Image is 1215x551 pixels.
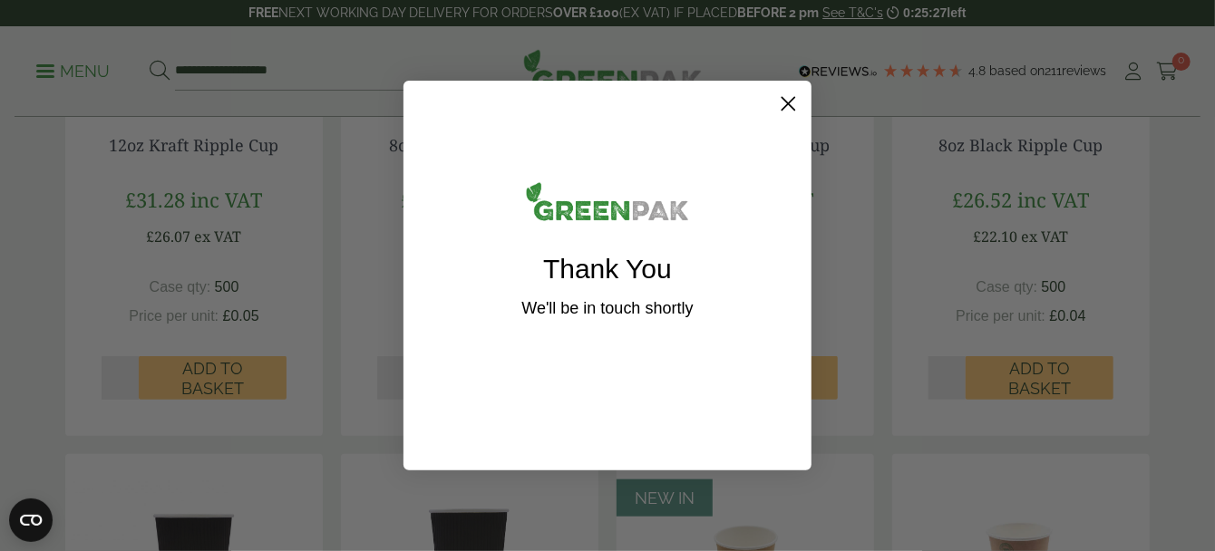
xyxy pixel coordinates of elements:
span: se this code to get 15% off! [460,343,777,383]
span: U [438,336,460,385]
img: greenpak_logo [427,175,788,236]
button: Close dialog [773,88,804,120]
span: Thank You [543,254,672,284]
button: Open CMP widget [9,498,53,542]
span: We'll be in touch shortly [521,299,693,317]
